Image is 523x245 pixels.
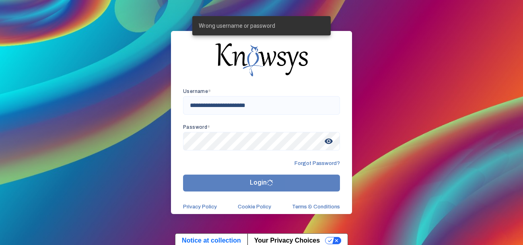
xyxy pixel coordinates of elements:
app-required-indication: Username [183,89,211,94]
a: Terms & Conditions [292,204,340,210]
span: visibility [321,134,336,148]
a: Cookie Policy [238,204,271,210]
span: Login [250,179,273,186]
app-required-indication: Password [183,124,210,130]
a: Privacy Policy [183,204,217,210]
button: Login [183,175,340,191]
img: knowsys-logo.png [215,43,308,76]
span: Forgot Password? [294,160,340,167]
span: Wrong username or password [199,22,275,30]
